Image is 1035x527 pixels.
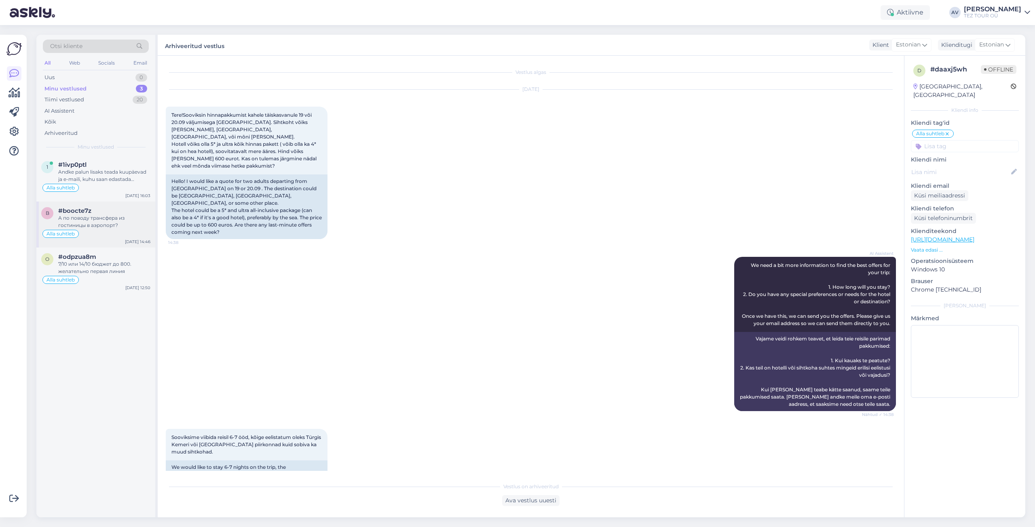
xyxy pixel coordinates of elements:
div: А по поводу трансфера из гостиницы в аэропорт? [58,214,150,229]
span: Nähtud ✓ 14:38 [862,412,893,418]
div: Minu vestlused [44,85,87,93]
div: [PERSON_NAME] [964,6,1021,13]
div: [DATE] 14:46 [125,239,150,245]
div: Aktiivne [881,5,930,20]
div: Vestlus algas [166,69,896,76]
div: Kõik [44,118,56,126]
div: TEZ TOUR OÜ [964,13,1021,19]
div: Vajame veidi rohkem teavet, et leida teie reisile parimad pakkumised: 1. Kui kauaks te peatute? 2... [734,332,896,411]
a: [URL][DOMAIN_NAME] [911,236,974,243]
input: Lisa nimi [911,168,1010,176]
div: Andke palun lisaks teada kuupäevad ja e-maili, kuhu saan edastada pakkumised. [58,168,150,183]
div: Küsi telefoninumbrit [911,213,976,224]
div: Kliendi info [911,107,1019,114]
span: o [45,256,49,262]
div: Web [68,58,82,68]
div: Uus [44,73,55,82]
span: 14:38 [168,239,199,246]
span: #odpzua8m [58,253,96,260]
div: AV [949,7,961,18]
div: Arhiveeritud [44,129,78,137]
div: Klient [869,41,889,49]
div: [DATE] 16:03 [125,193,150,199]
div: Socials [97,58,116,68]
span: #1ivp0ptl [58,161,87,168]
p: Kliendi tag'id [911,119,1019,127]
p: Chrome [TECHNICAL_ID] [911,286,1019,294]
p: Klienditeekond [911,227,1019,235]
span: #boocte7z [58,207,91,214]
span: 1 [46,164,48,170]
div: Küsi meiliaadressi [911,190,968,201]
span: Alla suhtleb [916,131,944,136]
p: Kliendi nimi [911,155,1019,164]
span: Estonian [896,40,921,49]
p: Vaata edasi ... [911,246,1019,254]
span: Alla suhtleb [46,185,75,190]
a: [PERSON_NAME]TEZ TOUR OÜ [964,6,1030,19]
div: [DATE] 12:50 [125,285,150,291]
div: [GEOGRAPHIC_DATA], [GEOGRAPHIC_DATA] [913,82,1011,99]
span: Estonian [979,40,1004,49]
p: Märkmed [911,314,1019,323]
p: Operatsioonisüsteem [911,257,1019,265]
div: 7/10 или 14/10 бюджет до 800. желательно первая линия [58,260,150,275]
span: Tere!Sooviksin hinnapakkumist kahele täiskasvanule 19 või 20.09 väljumisega [GEOGRAPHIC_DATA]. Si... [171,112,318,169]
p: Windows 10 [911,265,1019,274]
span: Alla suhtleb [46,277,75,282]
span: b [46,210,49,216]
p: Kliendi telefon [911,204,1019,213]
span: Vestlus on arhiveeritud [503,483,559,490]
span: d [917,67,921,73]
div: # daaxj5wh [930,65,981,74]
div: 0 [135,73,147,82]
div: Tiimi vestlused [44,96,84,104]
div: 20 [133,96,147,104]
div: 3 [136,85,147,93]
p: Brauser [911,277,1019,286]
span: Alla suhtleb [46,231,75,236]
span: Offline [981,65,1016,74]
label: Arhiveeritud vestlus [165,40,224,50]
span: We need a bit more information to find the best offers for your trip: 1. How long will you stay? ... [742,262,891,326]
div: We would like to stay 6-7 nights on the trip, the [GEOGRAPHIC_DATA] or [GEOGRAPHIC_DATA] regions ... [166,460,327,496]
div: AI Assistent [44,107,74,115]
img: Askly Logo [6,41,22,57]
div: [PERSON_NAME] [911,302,1019,309]
span: Sooviksime viibida reisil 6-7 ööd, kõige eelistatum oleks Türgis Kemeri või [GEOGRAPHIC_DATA] pii... [171,434,322,455]
span: AI Assistent [863,250,893,256]
p: Kliendi email [911,182,1019,190]
div: Klienditugi [938,41,972,49]
div: Hello! I would like a quote for two adults departing from [GEOGRAPHIC_DATA] on 19 or 20.09 . The ... [166,174,327,239]
div: Ava vestlus uuesti [502,495,560,506]
div: All [43,58,52,68]
div: [DATE] [166,86,896,93]
div: Email [132,58,149,68]
input: Lisa tag [911,140,1019,152]
span: Minu vestlused [78,143,114,151]
span: Otsi kliente [50,42,82,50]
